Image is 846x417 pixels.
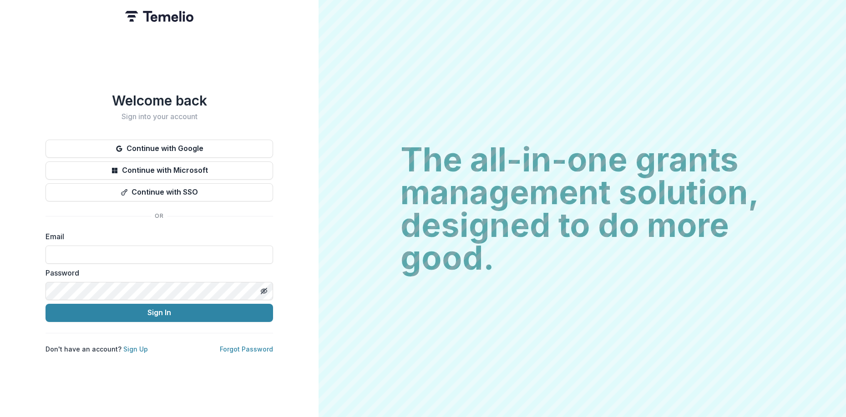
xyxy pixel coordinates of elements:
[46,161,273,180] button: Continue with Microsoft
[220,345,273,353] a: Forgot Password
[125,11,193,22] img: Temelio
[46,267,268,278] label: Password
[46,304,273,322] button: Sign In
[46,231,268,242] label: Email
[46,140,273,158] button: Continue with Google
[46,344,148,354] p: Don't have an account?
[46,183,273,201] button: Continue with SSO
[46,112,273,121] h2: Sign into your account
[46,92,273,109] h1: Welcome back
[257,284,271,298] button: Toggle password visibility
[123,345,148,353] a: Sign Up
